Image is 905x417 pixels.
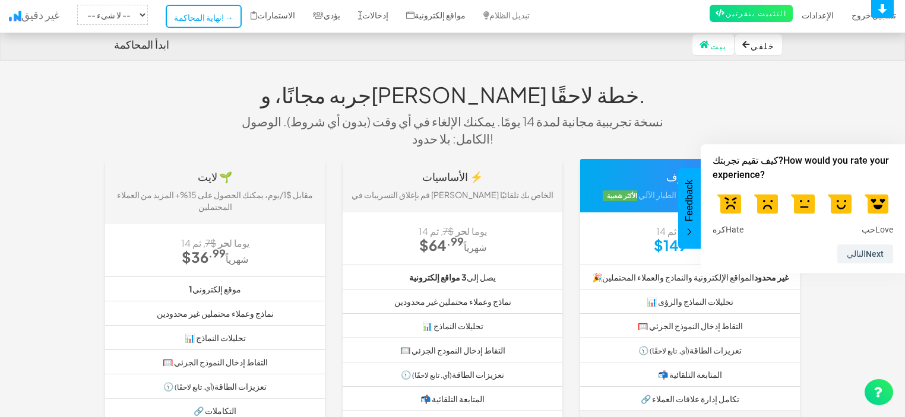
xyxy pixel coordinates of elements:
font: نهاية المحاكمة! → [174,12,233,23]
font: 📬 المتابعة التلقائية [658,369,722,380]
font: كيف تقيم تجربتك? [713,155,783,166]
font: 📊 تحليلات النماذج [185,332,246,343]
font: يؤدي [324,9,340,20]
font: , ثم [667,225,681,237]
font: يصل إلى [467,272,496,282]
font: (أي. تابع لاحقًا) [175,383,214,391]
div: كيف تقيم تجربتك? حدد خيارًا من 1 إلى 5، حيث يكون 1 هو الكراهية و5 هو الحب [701,144,905,273]
font: بيت [710,40,727,51]
font: 🕥 تعزيزات الطاقة [401,369,504,380]
font: 14 يوما ل [656,225,724,237]
font: 🕥 تعزيزات الطاقة [163,381,267,391]
font: إدخالات [362,9,388,20]
font: ابدأ المحاكمة [114,37,169,51]
font: التالي [847,249,866,259]
font: شهرياً [226,253,248,265]
font: تبديل الظلام [489,9,530,20]
font: المواقع الإلكترونية والنماذج والعملاء المحتملين [602,272,754,282]
font: 14 يوما ل [419,225,487,237]
font: .99 [447,234,464,248]
font: (أي. تابع لاحقًا) [412,371,452,380]
font: 🔗 التكاملات [194,405,236,416]
span: حب [862,225,893,235]
font: خلفي [751,40,775,51]
font: 🎉 [592,272,602,282]
font: الاستمارات [257,9,295,20]
font: 📊 تحليلات النماذج والرؤى [647,296,733,307]
font: $7 [443,225,454,237]
font: 🥅 التقاط إدخال النموذج الجزئي [638,320,743,331]
font: غير محدود [754,272,789,282]
font: لايت 🌱 [198,170,232,183]
font: حر [218,237,229,249]
font: , ثم [430,225,443,237]
font: الأكثر شعبية! [607,192,774,199]
a: التثبيت بنقرتين [710,5,793,22]
font: $64 [419,236,447,254]
font: $36 [182,248,208,266]
font: نسخة تجريبية مجانية لمدة 14 يومًا. يمكنك الإلغاء في أي وقت (بدون أي شروط). الوصول الكامل: بلا حدود! [242,113,663,147]
div: كيف تقيم تجربتك? حدد خيارًا من 1 إلى 5، حيث يكون 1 هو الكراهية و5 هو الحب [713,187,893,235]
font: 3 مواقع إلكترونية [409,272,467,282]
font: كره [713,225,726,234]
font: 14 يوما ل [181,237,249,249]
font: 🥅 التقاط إدخال النموذج الجزئي [163,356,268,367]
button: Feedback - Hide survey [678,168,701,249]
font: 🕥 تعزيزات الطاقة [638,345,742,355]
font: نماذج وعملاء محتملين غير محدودين [394,296,511,307]
font: $149 [654,236,687,254]
span: كره [713,225,743,235]
font: جربه مجانًا، و[PERSON_NAME] خطة لاحقًا. [261,81,645,108]
font: حر [455,225,467,237]
font: شهرياً [464,241,486,253]
button: السؤال التالي [837,244,893,263]
font: غير دقيق [21,8,59,21]
font: 1 [189,284,192,294]
font: (أي. تابع لاحقًا) [650,346,689,355]
font: محترف 🚀 [666,170,714,183]
button: خلفي [735,34,782,55]
font: , ثم [192,237,205,249]
font: موقع إلكتروني [192,284,241,294]
font: 🥅 التقاط إدخال النموذج الجزئي [400,345,505,355]
a: نهاية المحاكمة! → [166,5,242,28]
font: قم بإغلاق التسريبات في [PERSON_NAME] الخاص بك تلقائيًا [352,189,553,200]
font: 📬 المتابعة التلقائية [420,393,485,404]
h2: كيف تقيم تجربتك? حدد خيارًا من 1 إلى 5، حيث يكون 1 هو الكراهية و5 هو الحب [713,154,893,182]
font: .99 [208,246,226,260]
font: التثبيت بنقرتين [726,9,787,18]
font: 🔗 تكامل إدارة علاقات العملاء [641,393,739,404]
font: مواقع إلكترونية [414,9,466,20]
font: إغلاق المزيد من الخيوط على الطيار الآلي [638,189,771,200]
font: $7 [205,237,216,249]
a: بيت [692,34,734,55]
font: مقابل $1/يوم، يمكنك الحصول على 15%+ المزيد من العملاء المحتملين [117,189,313,212]
font: نماذج وعملاء محتملين غير محدودين [157,308,274,319]
font: الإعدادات [802,9,834,20]
img: icon.png [9,11,21,21]
font: تسجيل خروج [852,9,896,20]
font: الأساسيات ⚡ [422,170,483,183]
font: 📊 تحليلات النماذج [422,320,483,331]
font: حب [862,225,875,234]
span: Feedback [684,180,695,221]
